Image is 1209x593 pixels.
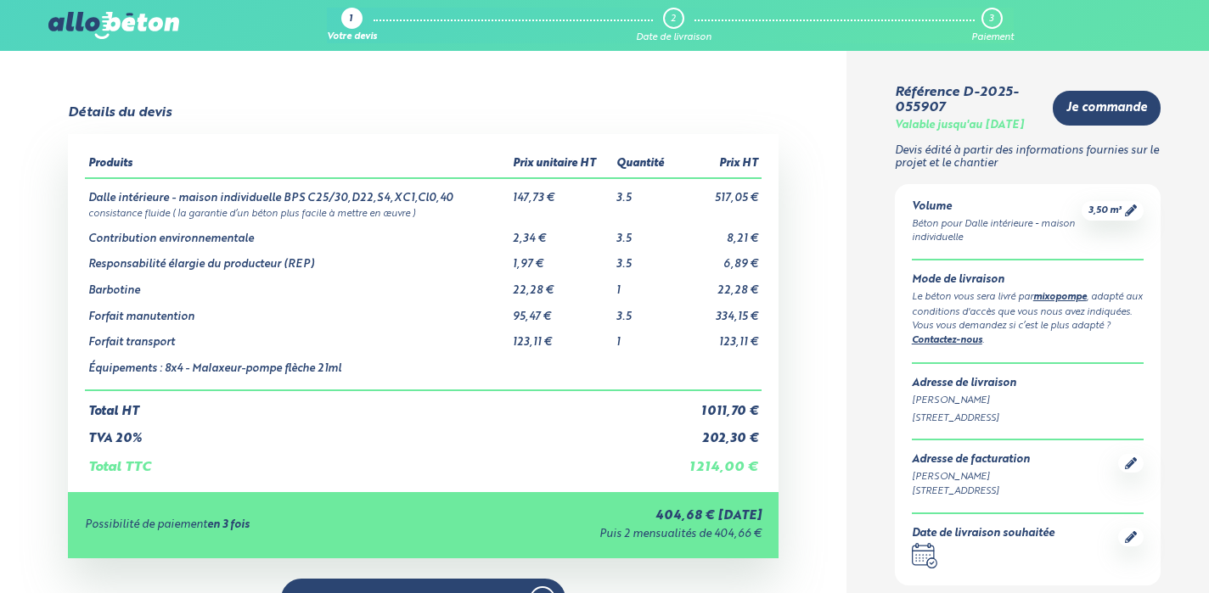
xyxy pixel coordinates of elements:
td: 202,30 € [675,418,762,446]
td: Équipements : 8x4 - Malaxeur-pompe flèche 21ml [85,350,510,390]
td: Responsabilité élargie du producteur (REP) [85,245,510,271]
td: 3.5 [613,220,675,246]
strong: en 3 fois [207,519,250,530]
td: 147,73 € [509,178,612,205]
div: 1 [349,14,352,25]
div: Valable jusqu'au [DATE] [895,120,1024,132]
td: 517,05 € [675,178,762,205]
td: 1 214,00 € [675,446,762,475]
div: Référence D-2025-055907 [895,85,1039,116]
div: [STREET_ADDRESS] [912,484,1030,499]
td: 3.5 [613,178,675,205]
td: 1 [613,323,675,350]
div: Vous vous demandez si c’est le plus adapté ? . [912,319,1144,349]
div: Le béton vous sera livré par , adapté aux conditions d'accès que vous nous avez indiquées. [912,290,1144,320]
div: [PERSON_NAME] [912,470,1030,484]
th: Produits [85,151,510,178]
td: 8,21 € [675,220,762,246]
td: consistance fluide ( la garantie d’un béton plus facile à mettre en œuvre ) [85,205,762,220]
td: 1 011,70 € [675,390,762,419]
th: Prix HT [675,151,762,178]
div: Mode de livraison [912,274,1144,287]
td: Barbotine [85,271,510,298]
div: Béton pour Dalle intérieure - maison individuelle [912,217,1082,246]
td: 1,97 € [509,245,612,271]
td: Forfait manutention [85,298,510,324]
td: 2,34 € [509,220,612,246]
div: Détails du devis [68,105,172,120]
td: TVA 20% [85,418,675,446]
div: Adresse de facturation [912,454,1030,467]
iframe: Help widget launcher [1058,527,1190,574]
a: Contactez-nous [912,336,982,345]
div: Adresse de livraison [912,378,1144,390]
p: Devis édité à partir des informations fournies sur le projet et le chantier [895,145,1161,170]
td: 123,11 € [509,323,612,350]
div: Possibilité de paiement [85,519,426,532]
a: 2 Date de livraison [636,8,711,43]
th: Prix unitaire HT [509,151,612,178]
div: 3 [989,14,993,25]
td: 22,28 € [509,271,612,298]
td: 3.5 [613,245,675,271]
div: Volume [912,201,1082,214]
div: 2 [671,14,676,25]
td: Dalle intérieure - maison individuelle BPS C25/30,D22,S4,XC1,Cl0,40 [85,178,510,205]
a: 3 Paiement [971,8,1014,43]
div: Paiement [971,32,1014,43]
div: Date de livraison [636,32,711,43]
a: mixopompe [1033,293,1087,302]
div: 404,68 € [DATE] [426,509,762,523]
td: 95,47 € [509,298,612,324]
td: 334,15 € [675,298,762,324]
a: Je commande [1053,91,1161,126]
td: 22,28 € [675,271,762,298]
td: Forfait transport [85,323,510,350]
div: Puis 2 mensualités de 404,66 € [426,529,762,541]
span: Je commande [1066,101,1147,115]
td: 1 [613,271,675,298]
div: [STREET_ADDRESS] [912,411,1144,426]
td: 3.5 [613,298,675,324]
img: allobéton [48,12,179,39]
div: [PERSON_NAME] [912,394,1144,408]
td: Total TTC [85,446,675,475]
div: Date de livraison souhaitée [912,528,1054,540]
td: Contribution environnementale [85,220,510,246]
td: 123,11 € [675,323,762,350]
a: 1 Votre devis [327,8,377,43]
th: Quantité [613,151,675,178]
td: 6,89 € [675,245,762,271]
div: Votre devis [327,32,377,43]
td: Total HT [85,390,675,419]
